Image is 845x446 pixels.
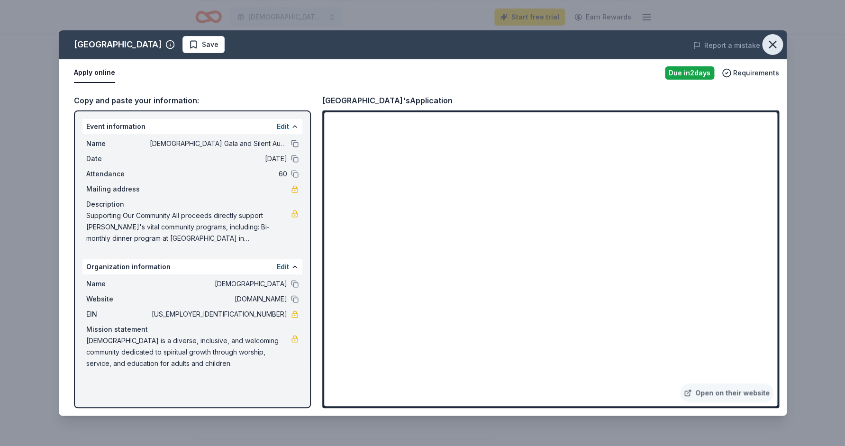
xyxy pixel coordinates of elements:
[86,324,299,335] div: Mission statement
[733,67,779,79] span: Requirements
[150,309,287,320] span: [US_EMPLOYER_IDENTIFICATION_NUMBER]
[150,168,287,180] span: 60
[86,199,299,210] div: Description
[86,309,150,320] span: EIN
[182,36,225,53] button: Save
[82,259,302,274] div: Organization information
[86,183,150,195] span: Mailing address
[86,153,150,164] span: Date
[150,153,287,164] span: [DATE]
[74,63,115,83] button: Apply online
[86,168,150,180] span: Attendance
[277,121,289,132] button: Edit
[722,67,779,79] button: Requirements
[277,261,289,273] button: Edit
[86,293,150,305] span: Website
[322,94,453,107] div: [GEOGRAPHIC_DATA]'s Application
[150,278,287,290] span: [DEMOGRAPHIC_DATA]
[86,278,150,290] span: Name
[86,138,150,149] span: Name
[680,383,773,402] a: Open on their website
[82,119,302,134] div: Event information
[74,94,311,107] div: Copy and paste your information:
[202,39,218,50] span: Save
[150,293,287,305] span: [DOMAIN_NAME]
[665,66,714,80] div: Due in 2 days
[693,40,760,51] button: Report a mistake
[86,335,291,369] span: [DEMOGRAPHIC_DATA] is a diverse, inclusive, and welcoming community dedicated to spiritual growth...
[86,210,291,244] span: Supporting Our Community All proceeds directly support [PERSON_NAME]'s vital community programs, ...
[150,138,287,149] span: [DEMOGRAPHIC_DATA] Gala and Silent Auction
[74,37,162,52] div: [GEOGRAPHIC_DATA]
